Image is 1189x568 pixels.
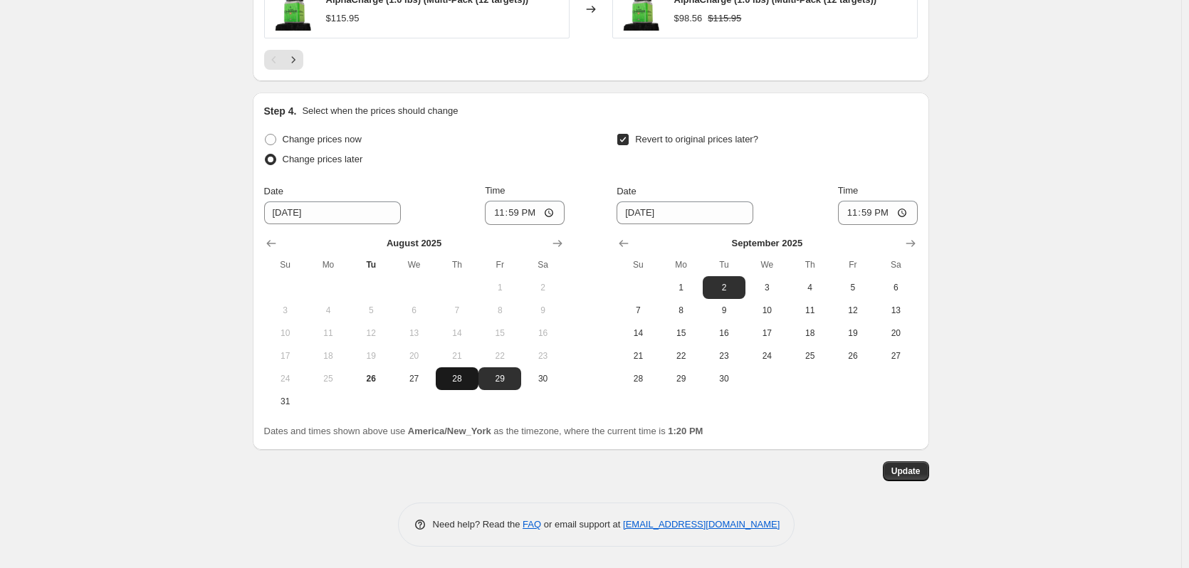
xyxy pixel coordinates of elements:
[622,259,654,270] span: Su
[433,519,523,530] span: Need help? Read the
[441,350,473,362] span: 21
[270,327,301,339] span: 10
[874,345,917,367] button: Saturday September 27 2025
[307,253,350,276] th: Monday
[436,299,478,322] button: Thursday August 7 2025
[355,259,387,270] span: Tu
[313,350,344,362] span: 18
[307,322,350,345] button: Monday August 11 2025
[307,345,350,367] button: Monday August 18 2025
[708,259,740,270] span: Tu
[622,305,654,316] span: 7
[837,259,869,270] span: Fr
[264,299,307,322] button: Sunday August 3 2025
[355,350,387,362] span: 19
[441,305,473,316] span: 7
[441,327,473,339] span: 14
[283,134,362,144] span: Change prices now
[350,299,392,322] button: Tuesday August 5 2025
[660,345,703,367] button: Monday September 22 2025
[623,519,780,530] a: [EMAIL_ADDRESS][DOMAIN_NAME]
[751,350,782,362] span: 24
[788,322,831,345] button: Thursday September 18 2025
[264,345,307,367] button: Sunday August 17 2025
[708,350,740,362] span: 23
[788,253,831,276] th: Thursday
[745,299,788,322] button: Wednesday September 10 2025
[703,367,745,390] button: Tuesday September 30 2025
[436,345,478,367] button: Thursday August 21 2025
[622,327,654,339] span: 14
[392,299,435,322] button: Wednesday August 6 2025
[837,327,869,339] span: 19
[745,345,788,367] button: Wednesday September 24 2025
[666,305,697,316] span: 8
[478,322,521,345] button: Friday August 15 2025
[703,299,745,322] button: Tuesday September 9 2025
[350,367,392,390] button: Today Tuesday August 26 2025
[523,519,541,530] a: FAQ
[617,299,659,322] button: Sunday September 7 2025
[880,327,911,339] span: 20
[666,350,697,362] span: 22
[837,282,869,293] span: 5
[617,367,659,390] button: Sunday September 28 2025
[617,201,753,224] input: 8/26/2025
[837,350,869,362] span: 26
[484,350,515,362] span: 22
[622,373,654,384] span: 28
[788,299,831,322] button: Thursday September 11 2025
[708,327,740,339] span: 16
[751,259,782,270] span: We
[660,367,703,390] button: Monday September 29 2025
[794,282,825,293] span: 4
[264,390,307,413] button: Sunday August 31 2025
[270,373,301,384] span: 24
[788,345,831,367] button: Thursday September 25 2025
[527,282,558,293] span: 2
[660,299,703,322] button: Monday September 8 2025
[614,233,634,253] button: Show previous month, August 2025
[794,327,825,339] span: 18
[660,253,703,276] th: Monday
[703,322,745,345] button: Tuesday September 16 2025
[666,259,697,270] span: Mo
[832,253,874,276] th: Friday
[313,373,344,384] span: 25
[264,367,307,390] button: Sunday August 24 2025
[617,253,659,276] th: Sunday
[264,201,401,224] input: 8/26/2025
[874,322,917,345] button: Saturday September 20 2025
[392,253,435,276] th: Wednesday
[355,305,387,316] span: 5
[350,345,392,367] button: Tuesday August 19 2025
[832,299,874,322] button: Friday September 12 2025
[666,327,697,339] span: 15
[264,104,297,118] h2: Step 4.
[485,185,505,196] span: Time
[355,373,387,384] span: 26
[484,282,515,293] span: 1
[751,305,782,316] span: 10
[478,253,521,276] th: Friday
[883,461,929,481] button: Update
[264,186,283,196] span: Date
[313,259,344,270] span: Mo
[478,345,521,367] button: Friday August 22 2025
[788,276,831,299] button: Thursday September 4 2025
[527,259,558,270] span: Sa
[350,253,392,276] th: Tuesday
[521,253,564,276] th: Saturday
[794,259,825,270] span: Th
[674,11,703,26] div: $98.56
[837,305,869,316] span: 12
[521,322,564,345] button: Saturday August 16 2025
[478,367,521,390] button: Friday August 29 2025
[355,327,387,339] span: 12
[264,253,307,276] th: Sunday
[478,276,521,299] button: Friday August 1 2025
[617,322,659,345] button: Sunday September 14 2025
[436,322,478,345] button: Thursday August 14 2025
[617,345,659,367] button: Sunday September 21 2025
[398,259,429,270] span: We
